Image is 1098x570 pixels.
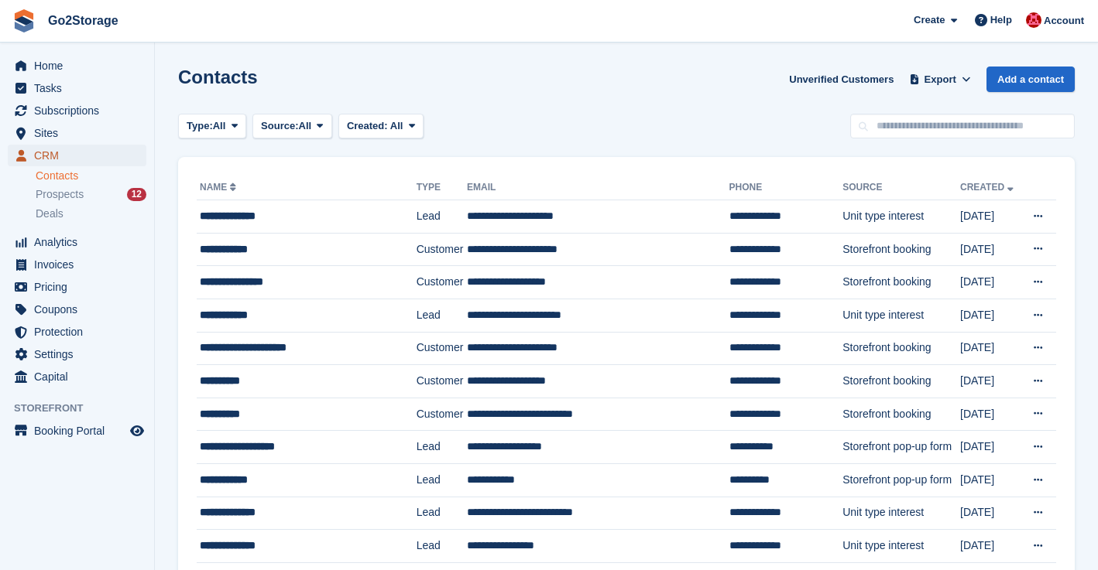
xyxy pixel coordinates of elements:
td: Storefront booking [842,233,960,266]
td: Customer [417,332,467,365]
td: Lead [417,463,467,497]
span: All [390,120,403,131]
td: Lead [417,299,467,332]
th: Phone [729,176,843,200]
a: Preview store [128,422,146,440]
span: Type: [187,118,213,134]
a: menu [8,254,146,275]
a: Deals [36,206,146,222]
a: Name [200,182,239,193]
a: menu [8,343,146,365]
span: Export [925,72,956,87]
a: menu [8,321,146,343]
td: [DATE] [960,266,1021,299]
button: Type: All [178,114,246,139]
td: [DATE] [960,398,1021,431]
th: Type [417,176,467,200]
td: [DATE] [960,299,1021,332]
td: Lead [417,497,467,530]
td: [DATE] [960,431,1021,464]
td: Lead [417,200,467,234]
td: Unit type interest [842,200,960,234]
a: Created [960,182,1017,193]
td: [DATE] [960,530,1021,563]
span: Source: [261,118,298,134]
span: Pricing [34,276,127,298]
a: menu [8,145,146,166]
td: [DATE] [960,497,1021,530]
td: Storefront pop-up form [842,463,960,497]
td: Storefront pop-up form [842,431,960,464]
span: Prospects [36,187,84,202]
span: Account [1044,13,1084,29]
td: Lead [417,530,467,563]
a: Prospects 12 [36,186,146,203]
a: menu [8,55,146,77]
span: Create [914,12,945,28]
a: menu [8,122,146,144]
td: Unit type interest [842,497,960,530]
h1: Contacts [178,67,258,87]
a: menu [8,276,146,298]
span: All [299,118,312,134]
button: Created: All [338,114,424,139]
td: Unit type interest [842,530,960,563]
td: [DATE] [960,365,1021,398]
a: Go2Storage [42,8,125,33]
span: Analytics [34,231,127,253]
span: Created: [347,120,388,131]
td: Customer [417,398,467,431]
td: [DATE] [960,463,1021,497]
span: Booking Portal [34,420,127,442]
td: Customer [417,233,467,266]
td: Customer [417,266,467,299]
td: Unit type interest [842,299,960,332]
th: Email [467,176,729,200]
span: Capital [34,366,127,387]
span: Home [34,55,127,77]
th: Source [842,176,960,200]
span: Invoices [34,254,127,275]
span: All [213,118,226,134]
button: Source: All [252,114,332,139]
td: Customer [417,365,467,398]
span: Protection [34,321,127,343]
span: Sites [34,122,127,144]
td: Storefront booking [842,266,960,299]
span: Tasks [34,77,127,99]
img: stora-icon-8386f47178a22dfd0bd8f6a31ec36ba5ce8667c1dd55bd0f319d3a0aa187defe.svg [12,9,36,32]
a: Add a contact [986,67,1075,92]
a: menu [8,77,146,99]
td: Storefront booking [842,332,960,365]
td: [DATE] [960,332,1021,365]
span: Storefront [14,401,154,416]
a: menu [8,366,146,387]
span: Coupons [34,299,127,320]
span: Help [990,12,1012,28]
span: CRM [34,145,127,166]
img: James Pearson [1026,12,1041,28]
td: Lead [417,431,467,464]
span: Deals [36,206,63,221]
a: Contacts [36,169,146,183]
span: Subscriptions [34,100,127,121]
td: Storefront booking [842,365,960,398]
td: [DATE] [960,233,1021,266]
span: Settings [34,343,127,365]
a: menu [8,420,146,442]
a: menu [8,231,146,253]
button: Export [906,67,974,92]
div: 12 [127,188,146,201]
a: menu [8,299,146,320]
a: Unverified Customers [783,67,900,92]
a: menu [8,100,146,121]
td: Storefront booking [842,398,960,431]
td: [DATE] [960,200,1021,234]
